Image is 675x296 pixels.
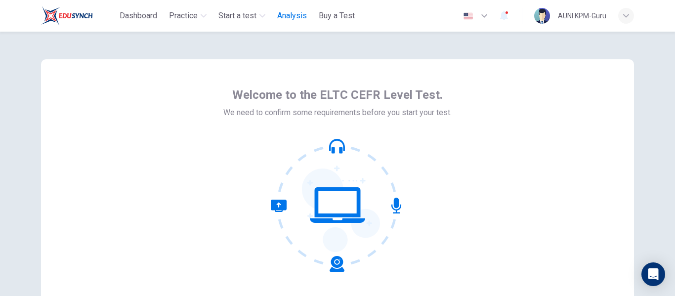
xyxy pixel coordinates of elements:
button: Dashboard [116,7,161,25]
span: Welcome to the ELTC CEFR Level Test. [232,87,443,103]
button: Buy a Test [315,7,359,25]
span: Analysis [277,10,307,22]
div: AUNI KPM-Guru [558,10,606,22]
button: Start a test [214,7,269,25]
span: Dashboard [120,10,157,22]
button: Practice [165,7,211,25]
span: Start a test [218,10,256,22]
span: Buy a Test [319,10,355,22]
img: ELTC logo [41,6,93,26]
span: We need to confirm some requirements before you start your test. [223,107,452,119]
span: Practice [169,10,198,22]
button: Analysis [273,7,311,25]
img: en [462,12,474,20]
div: Open Intercom Messenger [641,262,665,286]
a: ELTC logo [41,6,116,26]
img: Profile picture [534,8,550,24]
